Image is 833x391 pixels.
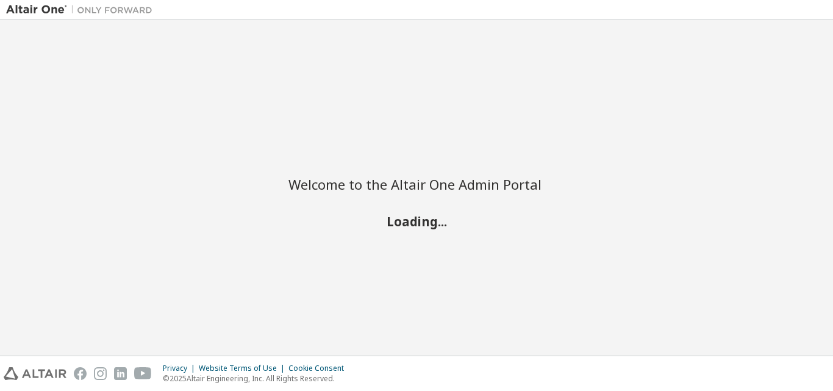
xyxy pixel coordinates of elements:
[74,367,87,380] img: facebook.svg
[114,367,127,380] img: linkedin.svg
[199,364,288,373] div: Website Terms of Use
[163,373,351,384] p: © 2025 Altair Engineering, Inc. All Rights Reserved.
[163,364,199,373] div: Privacy
[6,4,159,16] img: Altair One
[94,367,107,380] img: instagram.svg
[4,367,66,380] img: altair_logo.svg
[288,364,351,373] div: Cookie Consent
[134,367,152,380] img: youtube.svg
[288,213,545,229] h2: Loading...
[288,176,545,193] h2: Welcome to the Altair One Admin Portal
